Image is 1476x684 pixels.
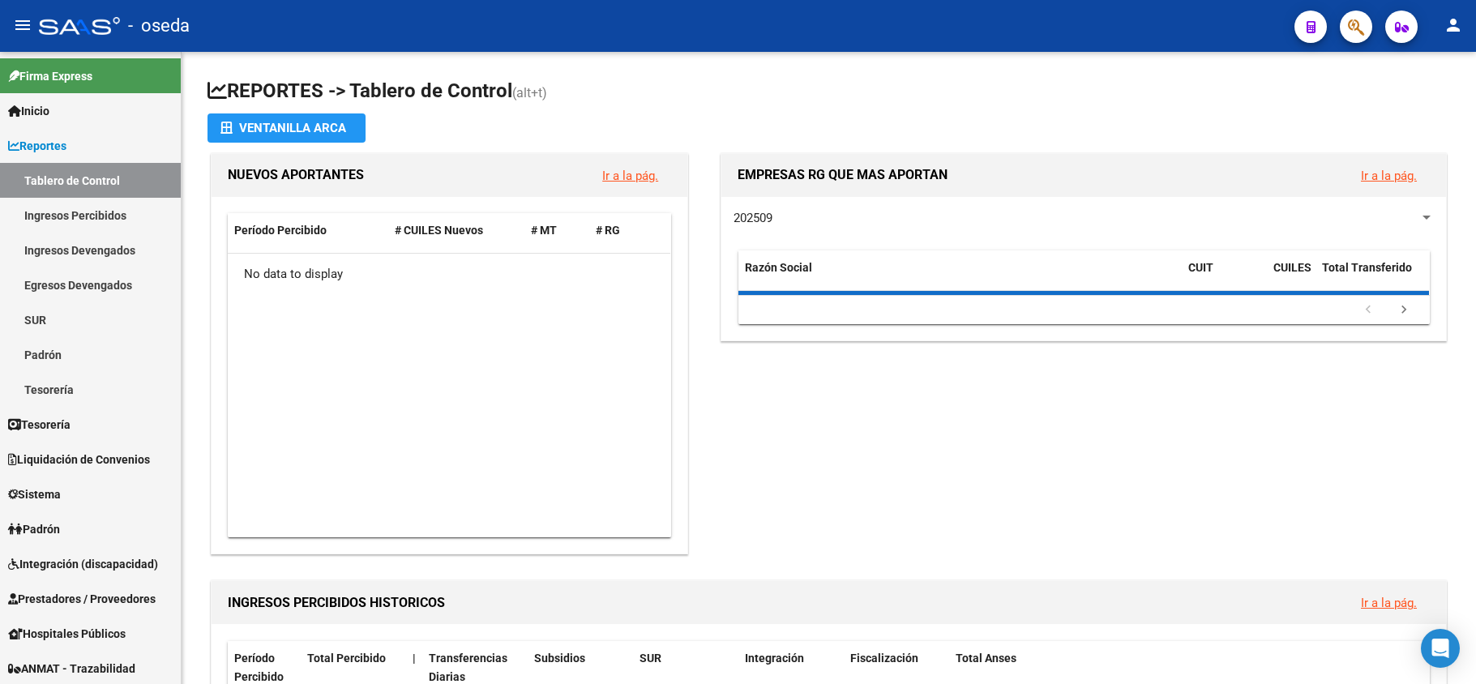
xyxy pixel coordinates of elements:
span: Inicio [8,102,49,120]
span: Reportes [8,137,66,155]
span: EMPRESAS RG QUE MAS APORTAN [738,167,948,182]
span: Firma Express [8,67,92,85]
div: Open Intercom Messenger [1421,629,1460,668]
span: 202509 [734,211,772,225]
datatable-header-cell: # CUILES Nuevos [388,213,524,248]
datatable-header-cell: Período Percibido [228,213,388,248]
span: Sistema [8,485,61,503]
span: # RG [596,224,620,237]
span: Hospitales Públicos [8,625,126,643]
span: # CUILES Nuevos [395,224,483,237]
span: Total Anses [956,652,1016,665]
span: ANMAT - Trazabilidad [8,660,135,678]
span: Período Percibido [234,652,284,683]
span: Razón Social [745,261,812,274]
span: Total Transferido [1322,261,1412,274]
datatable-header-cell: # MT [524,213,589,248]
span: Prestadores / Proveedores [8,590,156,608]
button: Ir a la pág. [589,160,671,190]
span: Tesorería [8,416,71,434]
button: Ventanilla ARCA [207,113,366,143]
span: INGRESOS PERCIBIDOS HISTORICOS [228,595,445,610]
span: # MT [531,224,557,237]
div: Ventanilla ARCA [220,113,353,143]
div: No data to display [228,254,670,294]
mat-icon: person [1444,15,1463,35]
a: go to previous page [1353,301,1384,319]
span: Integración [745,652,804,665]
span: Fiscalización [850,652,918,665]
h1: REPORTES -> Tablero de Control [207,78,1450,106]
datatable-header-cell: CUIT [1182,250,1267,304]
span: NUEVOS APORTANTES [228,167,364,182]
span: Transferencias Diarias [429,652,507,683]
span: Integración (discapacidad) [8,555,158,573]
span: Liquidación de Convenios [8,451,150,468]
span: (alt+t) [512,85,547,100]
a: Ir a la pág. [1361,596,1417,610]
span: CUILES [1273,261,1311,274]
datatable-header-cell: # RG [589,213,654,248]
button: Ir a la pág. [1348,160,1430,190]
span: | [413,652,416,665]
span: SUR [640,652,661,665]
span: Período Percibido [234,224,327,237]
mat-icon: menu [13,15,32,35]
datatable-header-cell: Total Transferido [1316,250,1429,304]
span: - oseda [128,8,190,44]
a: Ir a la pág. [1361,169,1417,183]
span: Padrón [8,520,60,538]
datatable-header-cell: CUILES [1267,250,1316,304]
span: Total Percibido [307,652,386,665]
datatable-header-cell: Razón Social [738,250,1182,304]
span: CUIT [1188,261,1213,274]
button: Ir a la pág. [1348,588,1430,618]
span: Subsidios [534,652,585,665]
a: go to next page [1388,301,1419,319]
a: Ir a la pág. [602,169,658,183]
